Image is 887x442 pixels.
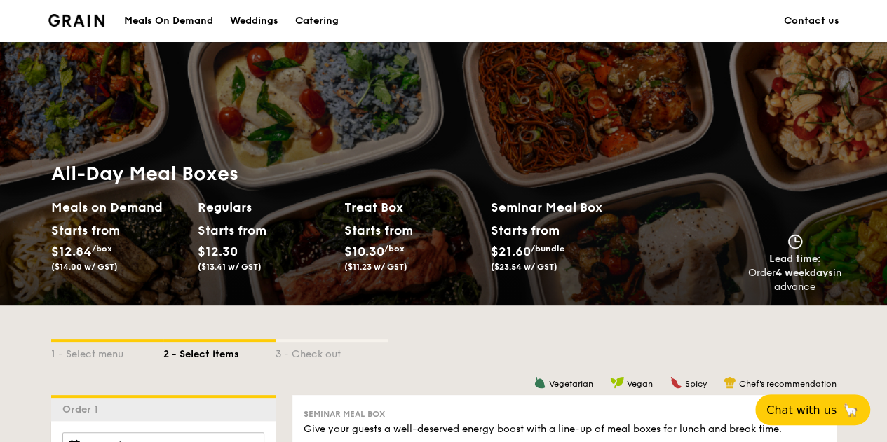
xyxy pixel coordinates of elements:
a: Logotype [48,14,105,27]
span: Spicy [685,379,707,389]
img: icon-spicy.37a8142b.svg [670,376,682,389]
span: /bundle [531,244,564,254]
div: 3 - Check out [276,342,388,361]
div: Starts from [51,220,114,241]
span: ($13.41 w/ GST) [198,262,262,272]
span: $10.30 [344,244,384,259]
img: icon-vegan.f8ff3823.svg [610,376,624,389]
img: icon-chef-hat.a58ddaea.svg [724,376,736,389]
button: Chat with us🦙 [755,394,870,425]
div: Order in advance [748,266,842,294]
span: 🦙 [842,402,859,418]
span: ($11.23 w/ GST) [344,262,407,272]
img: icon-clock.2db775ea.svg [785,234,806,249]
span: Lead time: [769,253,821,265]
img: Grain [48,14,105,27]
span: ($23.54 w/ GST) [491,262,557,272]
span: Order 1 [62,403,104,415]
h2: Seminar Meal Box [491,198,637,217]
div: 1 - Select menu [51,342,163,361]
span: /box [92,244,112,254]
h2: Treat Box [344,198,480,217]
span: Seminar Meal Box [304,409,385,419]
span: $12.30 [198,244,238,259]
strong: 4 weekdays [776,267,833,279]
h1: All-Day Meal Boxes [51,161,637,186]
span: Chat with us [766,403,837,417]
div: 2 - Select items [163,342,276,361]
h2: Regulars [198,198,333,217]
div: Starts from [198,220,260,241]
span: Chef's recommendation [739,379,837,389]
span: $21.60 [491,244,531,259]
div: Starts from [491,220,559,241]
span: Vegetarian [549,379,593,389]
span: $12.84 [51,244,92,259]
img: icon-vegetarian.fe4039eb.svg [534,376,546,389]
span: /box [384,244,405,254]
span: Vegan [627,379,653,389]
h2: Meals on Demand [51,198,187,217]
span: ($14.00 w/ GST) [51,262,118,272]
div: Starts from [344,220,407,241]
